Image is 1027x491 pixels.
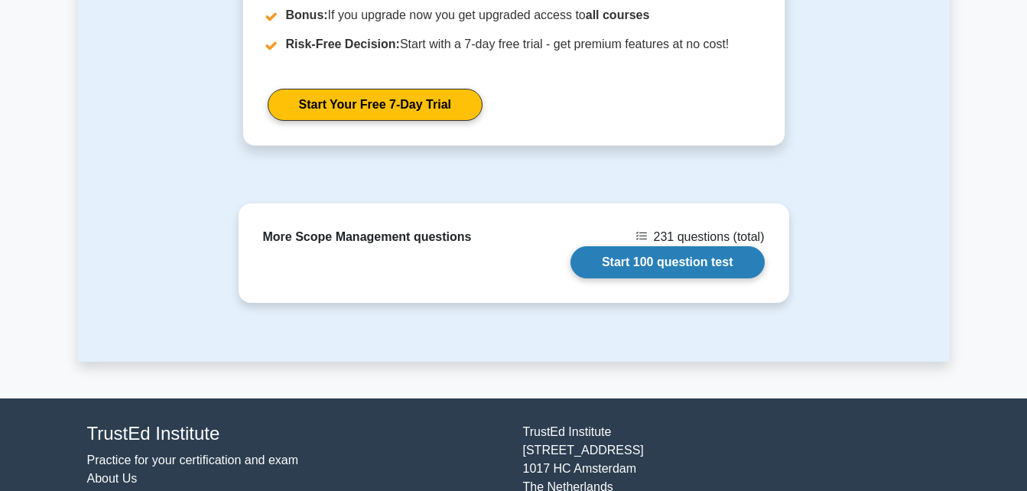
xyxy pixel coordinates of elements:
a: About Us [87,472,138,485]
a: Start Your Free 7-Day Trial [268,89,483,121]
a: Practice for your certification and exam [87,454,299,467]
a: Start 100 question test [570,246,765,278]
h4: TrustEd Institute [87,423,505,445]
